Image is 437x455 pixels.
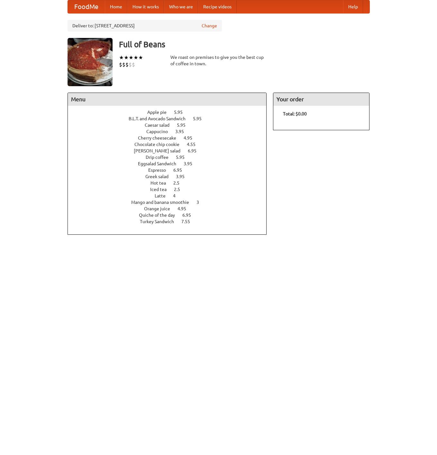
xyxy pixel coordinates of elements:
span: [PERSON_NAME] salad [134,148,187,153]
span: Latte [155,193,172,198]
a: Home [105,0,127,13]
li: ★ [119,54,124,61]
span: Cappucino [146,129,174,134]
a: Change [202,23,217,29]
li: ★ [124,54,129,61]
span: Orange juice [144,206,177,211]
a: Iced tea 2.5 [150,187,192,192]
span: 5.95 [193,116,208,121]
span: Eggsalad Sandwich [138,161,183,166]
span: 5.95 [177,123,192,128]
span: 3.95 [184,161,199,166]
li: $ [132,61,135,68]
a: Who we are [164,0,198,13]
div: We roast on premises to give you the best cup of coffee in town. [170,54,267,67]
span: Apple pie [147,110,173,115]
span: 3.95 [176,174,191,179]
span: B.L.T. and Avocado Sandwich [129,116,192,121]
a: Orange juice 4.95 [144,206,198,211]
b: Total: $0.00 [283,111,307,116]
span: Cherry cheesecake [138,135,183,141]
a: [PERSON_NAME] salad 6.95 [134,148,208,153]
span: 6.95 [182,213,197,218]
a: Greek salad 3.95 [145,174,196,179]
a: Espresso 6.95 [148,168,194,173]
a: Chocolate chip cookie 4.55 [134,142,207,147]
img: angular.jpg [68,38,113,86]
a: Mango and banana smoothie 3 [131,200,211,205]
span: Quiche of the day [139,213,181,218]
span: Greek salad [145,174,175,179]
li: $ [119,61,122,68]
span: 2.5 [174,187,187,192]
span: 6.95 [188,148,203,153]
a: Caesar salad 5.95 [145,123,197,128]
span: 4.95 [178,206,193,211]
h3: Full of Beans [119,38,370,51]
span: 7.55 [181,219,196,224]
span: Hot tea [150,180,172,186]
span: 5.95 [174,110,189,115]
span: 2.5 [173,180,186,186]
a: Drip coffee 5.95 [146,155,196,160]
span: Caesar salad [145,123,176,128]
span: 6.95 [173,168,188,173]
a: Turkey Sandwich 7.55 [140,219,202,224]
span: Iced tea [150,187,173,192]
li: $ [125,61,129,68]
span: 5.95 [176,155,191,160]
a: Latte 4 [155,193,187,198]
a: Hot tea 2.5 [150,180,191,186]
span: Drip coffee [146,155,175,160]
a: How it works [127,0,164,13]
a: Cappucino 3.95 [146,129,196,134]
li: $ [122,61,125,68]
li: ★ [138,54,143,61]
li: $ [129,61,132,68]
span: Chocolate chip cookie [134,142,186,147]
a: FoodMe [68,0,105,13]
span: 3.95 [175,129,190,134]
li: ★ [129,54,133,61]
a: Quiche of the day 6.95 [139,213,203,218]
li: ★ [133,54,138,61]
a: Help [343,0,363,13]
a: B.L.T. and Avocado Sandwich 5.95 [129,116,214,121]
a: Cherry cheesecake 4.95 [138,135,204,141]
h4: Menu [68,93,267,106]
a: Eggsalad Sandwich 3.95 [138,161,204,166]
div: Deliver to: [STREET_ADDRESS] [68,20,222,32]
span: 4 [173,193,182,198]
span: 3 [196,200,205,205]
span: Mango and banana smoothie [131,200,196,205]
a: Recipe videos [198,0,237,13]
span: Turkey Sandwich [140,219,180,224]
h4: Your order [273,93,369,106]
span: 4.55 [187,142,202,147]
a: Apple pie 5.95 [147,110,195,115]
span: Espresso [148,168,172,173]
span: 4.95 [184,135,199,141]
